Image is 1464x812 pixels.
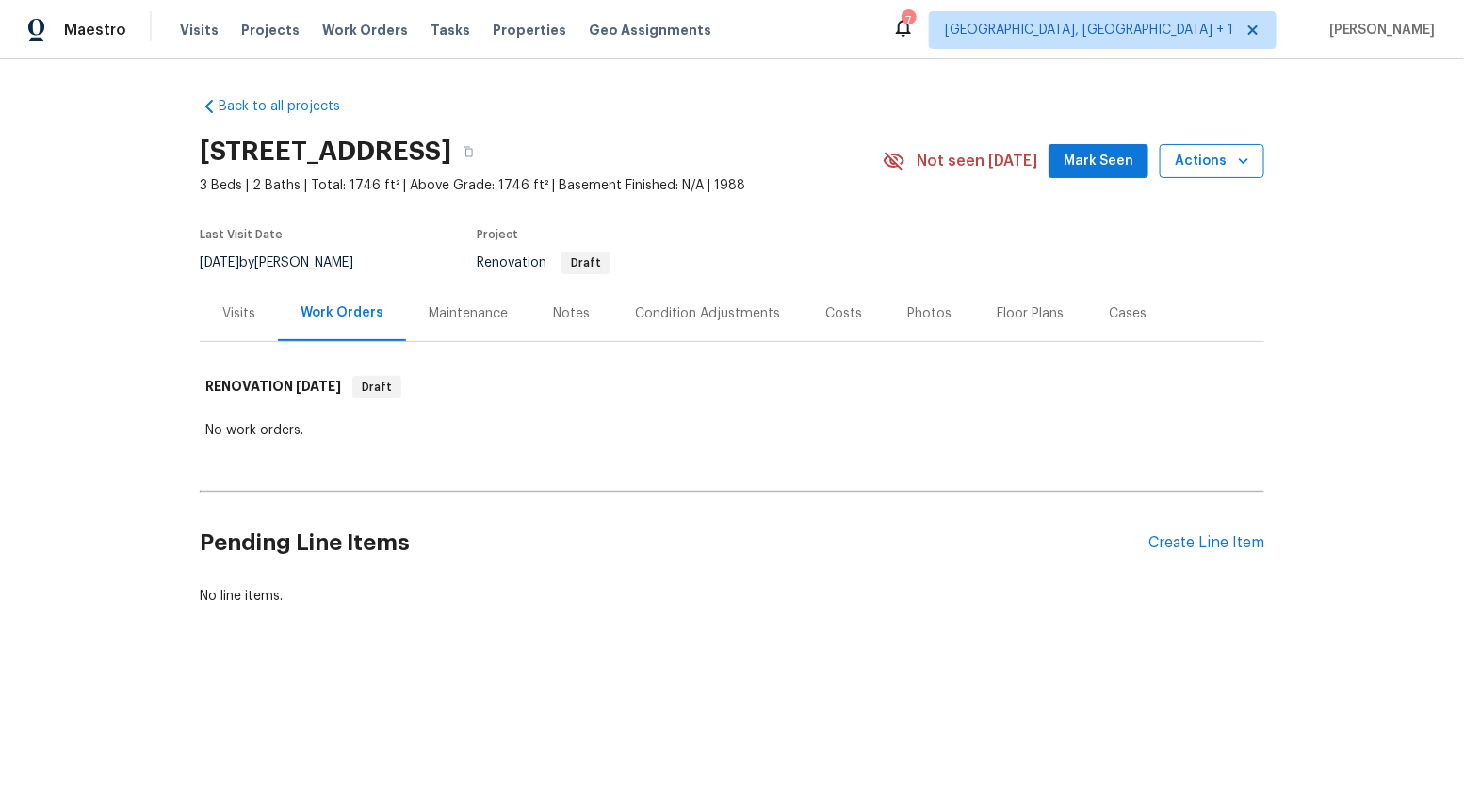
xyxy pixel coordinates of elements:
div: RENOVATION [DATE]Draft [200,357,1264,417]
button: Copy Address [451,135,485,169]
span: Draft [563,257,609,268]
div: Costs [825,304,862,323]
div: No work orders. [205,421,1259,440]
div: Cases [1109,304,1147,323]
div: Condition Adjustments [635,304,780,323]
span: Renovation [477,256,610,269]
span: Properties [493,21,566,40]
span: Projects [241,21,300,40]
div: 7 [902,11,915,30]
span: Tasks [431,24,470,37]
h2: [STREET_ADDRESS] [200,142,451,161]
a: Back to all projects [200,97,381,116]
h2: Pending Line Items [200,499,1148,587]
span: [DATE] [200,256,239,269]
span: [PERSON_NAME] [1322,21,1436,40]
div: Maintenance [429,304,508,323]
div: Floor Plans [997,304,1064,323]
div: Work Orders [301,303,383,322]
span: Work Orders [322,21,408,40]
button: Mark Seen [1049,144,1148,179]
div: Notes [553,304,590,323]
span: Draft [354,378,399,397]
span: Mark Seen [1064,150,1133,173]
span: 3 Beds | 2 Baths | Total: 1746 ft² | Above Grade: 1746 ft² | Basement Finished: N/A | 1988 [200,176,883,195]
span: Not seen [DATE] [917,152,1037,171]
div: No line items. [200,587,1264,606]
span: Actions [1175,150,1249,173]
span: Geo Assignments [589,21,711,40]
span: [GEOGRAPHIC_DATA], [GEOGRAPHIC_DATA] + 1 [945,21,1233,40]
h6: RENOVATION [205,376,341,398]
button: Actions [1160,144,1264,179]
div: Visits [222,304,255,323]
span: Project [477,229,518,240]
span: Visits [180,21,219,40]
div: Photos [907,304,952,323]
div: Create Line Item [1148,534,1264,552]
span: Last Visit Date [200,229,283,240]
div: by [PERSON_NAME] [200,252,376,274]
span: [DATE] [296,380,341,393]
span: Maestro [64,21,126,40]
